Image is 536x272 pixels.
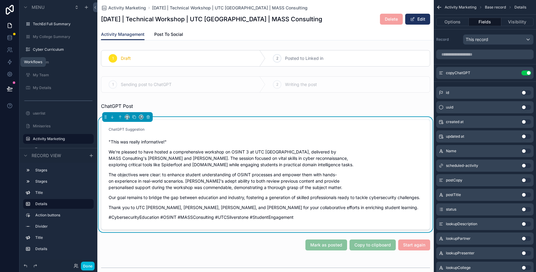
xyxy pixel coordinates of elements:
label: My College Summary [33,34,90,39]
span: This record [466,36,488,43]
label: TechEd Full Summary [33,22,90,26]
span: uuid [446,105,453,110]
span: status [446,207,456,212]
span: id [446,90,449,95]
span: Activity Management [101,31,144,37]
label: My Details [33,85,90,90]
label: Title [35,190,89,195]
a: Post To Social [154,29,183,41]
label: My Team [33,73,90,77]
a: Create a Marketing [30,145,94,155]
p: Our goal remains to bridge the gap between education and industry, fostering a generation of skil... [109,194,423,201]
div: #CybersecurityEducation #OSINT #MASSConsulting #UTCSilverstone #StudentEngagement [109,139,423,220]
label: Activity Marketing [33,136,90,141]
button: Edit [405,14,430,25]
button: Fields [469,18,501,26]
label: Stages [35,179,89,184]
label: Details [35,201,89,206]
span: copyChatGPT [446,71,470,75]
span: Base record [485,5,506,10]
button: Options [436,18,469,26]
span: Activity Marketing [108,5,146,11]
label: My Team [33,60,90,65]
label: Title [35,235,89,240]
label: Details [35,246,89,251]
span: Menu [32,4,44,10]
div: Workflows [24,60,42,64]
span: Activity Marketing [445,5,476,10]
button: This record [463,34,534,45]
span: ChatGPT Suggestion [109,127,144,132]
p: "This was really informative!" [109,139,423,145]
label: Divider [35,224,89,229]
span: lookupDescription [446,222,477,226]
span: postCopy [446,178,462,183]
span: Record view [32,153,61,159]
span: created at [446,119,464,124]
p: The objectives were clear: to enhance student understanding of OSINT processes and empower them w... [109,171,423,191]
a: [DATE] | Technical Workshop | UTC [GEOGRAPHIC_DATA] | MASS Consulting [152,5,308,11]
label: Action buttons [35,213,89,218]
label: Stages [35,168,89,173]
p: We're pleased to have hosted a comprehensive workshop on OSINT 3 at UTC [GEOGRAPHIC_DATA], delive... [109,149,423,168]
span: postTitle [446,192,461,197]
button: Visibility [501,18,534,26]
a: Activity Marketing [101,5,146,11]
h1: [DATE] | Technical Workshop | UTC [GEOGRAPHIC_DATA] | MASS Consulting [101,15,322,23]
span: scheduled-activity [446,163,478,168]
span: Details [514,5,526,10]
span: Create a Marketing [41,147,75,152]
span: Name [446,149,456,153]
label: Cyber Curriculum [33,47,90,52]
label: Record [436,37,461,42]
p: Thank you to UTC [PERSON_NAME], [PERSON_NAME], [PERSON_NAME], and [PERSON_NAME] for your collabor... [109,204,423,211]
button: Done [81,262,95,270]
a: Activity Management [101,29,144,40]
label: userlist [33,111,90,116]
div: scrollable content [19,163,97,260]
span: Post To Social [154,31,183,37]
span: lookupPresenter [446,251,475,256]
span: lookupPartner [446,236,471,241]
label: Miniseries [33,124,90,129]
span: updated at [446,134,464,139]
